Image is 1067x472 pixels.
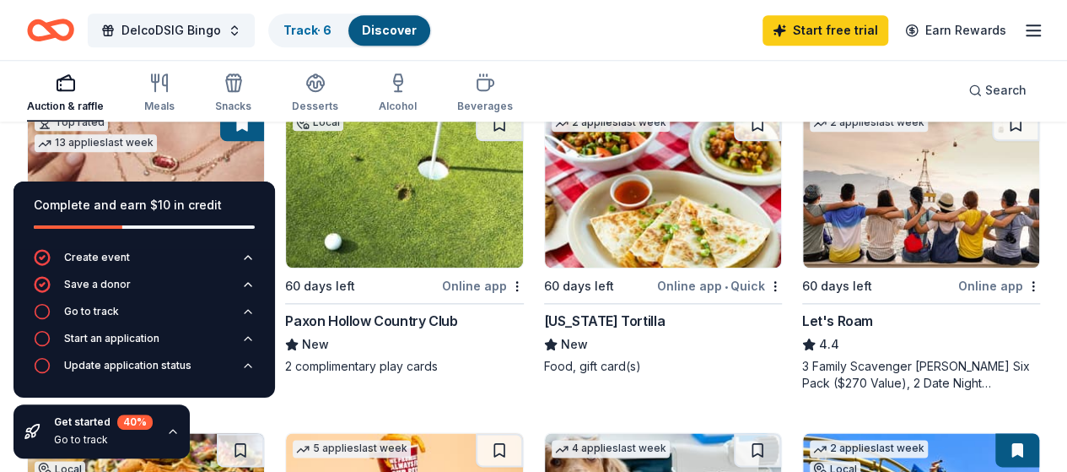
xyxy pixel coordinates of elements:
div: 60 days left [802,276,872,296]
img: Image for California Tortilla [545,107,781,268]
button: Go to track [34,303,255,330]
a: Home [27,10,74,50]
span: 4.4 [819,334,839,355]
span: • [725,279,728,293]
a: Start free trial [763,15,888,46]
div: Snacks [215,100,251,113]
div: [US_STATE] Tortilla [544,311,665,331]
a: Discover [362,23,417,37]
div: Online app Quick [657,275,782,296]
div: 4 applies last week [552,440,670,458]
div: Go to track [64,305,119,318]
button: Track· 6Discover [268,14,432,47]
button: Create event [34,249,255,276]
a: Track· 6 [283,23,331,37]
button: Desserts [292,66,338,122]
button: DelcoDSIG Bingo [88,14,255,47]
div: 2 applies last week [810,440,928,458]
span: Search [985,80,1027,100]
button: Search [955,73,1040,107]
button: Beverages [457,66,513,122]
div: Meals [144,100,175,113]
div: Save a donor [64,278,131,291]
div: Paxon Hollow Country Club [285,311,457,331]
div: Update application status [64,359,191,372]
a: Image for Paxon Hollow Country ClubLocal60 days leftOnline appPaxon Hollow Country ClubNew2 compl... [285,106,523,375]
div: Food, gift card(s) [544,358,782,375]
div: Auction & raffle [27,100,104,113]
span: New [561,334,588,355]
div: 60 days left [285,276,355,296]
a: Image for Let's Roam2 applieslast week60 days leftOnline appLet's Roam4.43 Family Scavenger [PERS... [802,106,1040,392]
div: 13 applies last week [35,134,157,152]
img: Image for Paxon Hollow Country Club [286,107,522,268]
div: 2 complimentary play cards [285,358,523,375]
button: Alcohol [379,66,417,122]
div: 60 days left [544,276,614,296]
button: Save a donor [34,276,255,303]
img: Image for Let's Roam [803,107,1039,268]
button: Auction & raffle [27,66,104,122]
div: Top rated [35,114,108,131]
button: Start an application [34,330,255,357]
div: Local [293,114,343,131]
button: Update application status [34,357,255,384]
a: Earn Rewards [895,15,1016,46]
div: Go to track [54,433,153,447]
div: 5 applies last week [293,440,411,458]
div: Desserts [292,100,338,113]
div: Let's Roam [802,311,873,331]
button: Meals [144,66,175,122]
span: New [302,334,329,355]
div: Get started [54,415,153,430]
div: Start an application [64,332,159,345]
div: Beverages [457,100,513,113]
div: Alcohol [379,100,417,113]
a: Image for California Tortilla2 applieslast week60 days leftOnline app•Quick[US_STATE] TortillaNew... [544,106,782,375]
span: DelcoDSIG Bingo [121,20,221,41]
div: 3 Family Scavenger [PERSON_NAME] Six Pack ($270 Value), 2 Date Night Scavenger [PERSON_NAME] Two ... [802,358,1040,392]
div: Online app [958,275,1040,296]
div: 2 applies last week [810,114,928,132]
div: Create event [64,251,130,264]
div: 40 % [117,415,153,430]
div: 2 applies last week [552,114,670,132]
button: Snacks [215,66,251,122]
div: Complete and earn $10 in credit [34,195,255,215]
div: Online app [442,275,524,296]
